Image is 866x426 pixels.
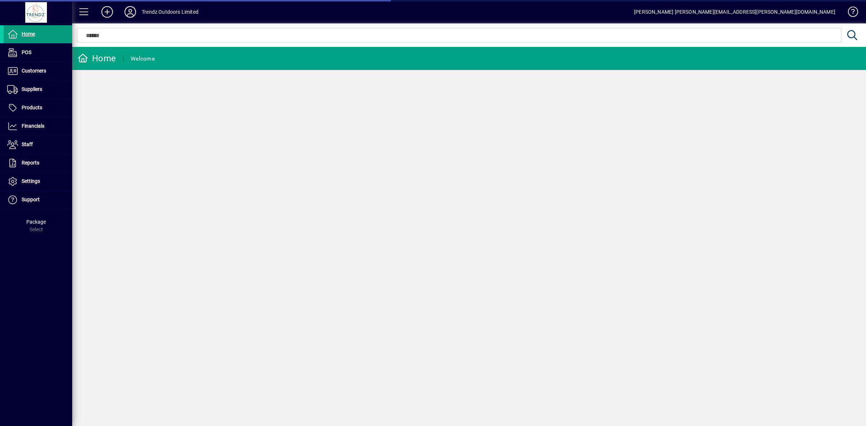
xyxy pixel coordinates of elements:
[142,6,198,18] div: Trendz Outdoors Limited
[4,172,72,190] a: Settings
[26,219,46,225] span: Package
[4,117,72,135] a: Financials
[22,86,42,92] span: Suppliers
[4,99,72,117] a: Products
[4,62,72,80] a: Customers
[22,178,40,184] span: Settings
[22,141,33,147] span: Staff
[4,136,72,154] a: Staff
[634,6,835,18] div: [PERSON_NAME] [PERSON_NAME][EMAIL_ADDRESS][PERSON_NAME][DOMAIN_NAME]
[131,53,155,65] div: Welcome
[4,44,72,62] a: POS
[22,31,35,37] span: Home
[22,68,46,74] span: Customers
[78,53,116,64] div: Home
[4,154,72,172] a: Reports
[22,160,39,166] span: Reports
[4,80,72,98] a: Suppliers
[4,191,72,209] a: Support
[22,105,42,110] span: Products
[22,49,31,55] span: POS
[96,5,119,18] button: Add
[119,5,142,18] button: Profile
[22,123,44,129] span: Financials
[843,1,857,25] a: Knowledge Base
[22,197,40,202] span: Support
